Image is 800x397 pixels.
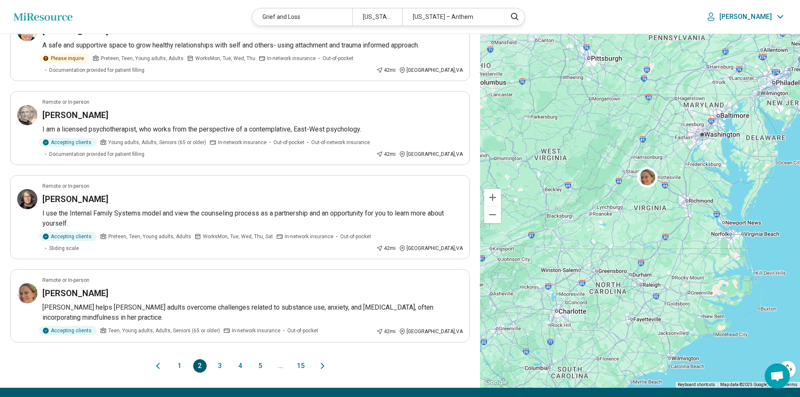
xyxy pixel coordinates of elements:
[376,66,396,74] div: 42 mi
[678,382,715,388] button: Keyboard shortcuts
[779,361,796,378] button: Map camera controls
[317,359,328,373] button: Next page
[213,359,227,373] button: 3
[340,233,371,240] span: Out-of-pocket
[785,382,797,387] a: Terms (opens in new tab)
[267,55,316,62] span: In-network insurance
[252,8,352,26] div: Grief and Loss
[720,382,780,387] span: Map data ©2025 Google, INEGI
[42,276,89,284] p: Remote or In-person
[42,193,108,205] h3: [PERSON_NAME]
[352,8,402,26] div: [US_STATE]
[254,359,267,373] button: 5
[42,287,108,299] h3: [PERSON_NAME]
[232,327,281,334] span: In-network insurance
[233,359,247,373] button: 4
[42,302,463,323] p: [PERSON_NAME] helps [PERSON_NAME] adults overcome challenges related to substance use, anxiety, a...
[719,13,772,21] p: [PERSON_NAME]
[376,328,396,335] div: 42 mi
[108,233,191,240] span: Preteen, Teen, Young adults, Adults
[42,40,463,50] p: A safe and supportive space to grow healthy relationships with self and others- using attachment ...
[49,150,144,158] span: Documentation provided for patient filling
[173,359,186,373] button: 1
[195,55,255,62] span: Works Mon, Tue, Wed, Thu
[39,326,97,335] div: Accepting clients
[323,55,354,62] span: Out-of-pocket
[311,139,370,146] span: Out-of-network insurance
[39,232,97,241] div: Accepting clients
[287,327,318,334] span: Out-of-pocket
[108,139,206,146] span: Young adults, Adults, Seniors (65 or older)
[399,328,463,335] div: [GEOGRAPHIC_DATA] , VA
[39,138,97,147] div: Accepting clients
[153,359,163,373] button: Previous page
[482,377,510,388] img: Google
[101,55,184,62] span: Preteen, Teen, Young adults, Adults
[108,327,220,334] span: Teen, Young adults, Adults, Seniors (65 or older)
[484,189,501,206] button: Zoom in
[273,139,304,146] span: Out-of-pocket
[203,233,273,240] span: Works Mon, Tue, Wed, Thu, Sat
[765,363,790,389] div: Open chat
[294,359,307,373] button: 15
[285,233,333,240] span: In-network insurance
[42,208,463,229] p: I use the Internal Family Systems model and view the counseling process as a partnership and an o...
[39,54,89,63] div: Please inquire
[402,8,502,26] div: [US_STATE] – Anthem
[399,245,463,252] div: [GEOGRAPHIC_DATA] , VA
[42,109,108,121] h3: [PERSON_NAME]
[274,359,287,373] span: ...
[484,206,501,223] button: Zoom out
[482,377,510,388] a: Open this area in Google Maps (opens a new window)
[376,245,396,252] div: 42 mi
[193,359,207,373] button: 2
[49,66,144,74] span: Documentation provided for patient filling
[42,182,89,190] p: Remote or In-person
[49,245,79,252] span: Sliding scale
[399,150,463,158] div: [GEOGRAPHIC_DATA] , VA
[399,66,463,74] div: [GEOGRAPHIC_DATA] , VA
[42,124,463,134] p: I am a licensed psychotherapist, who works from the perspective of a contemplative, East-West psy...
[218,139,267,146] span: In-network insurance
[376,150,396,158] div: 42 mi
[42,98,89,106] p: Remote or In-person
